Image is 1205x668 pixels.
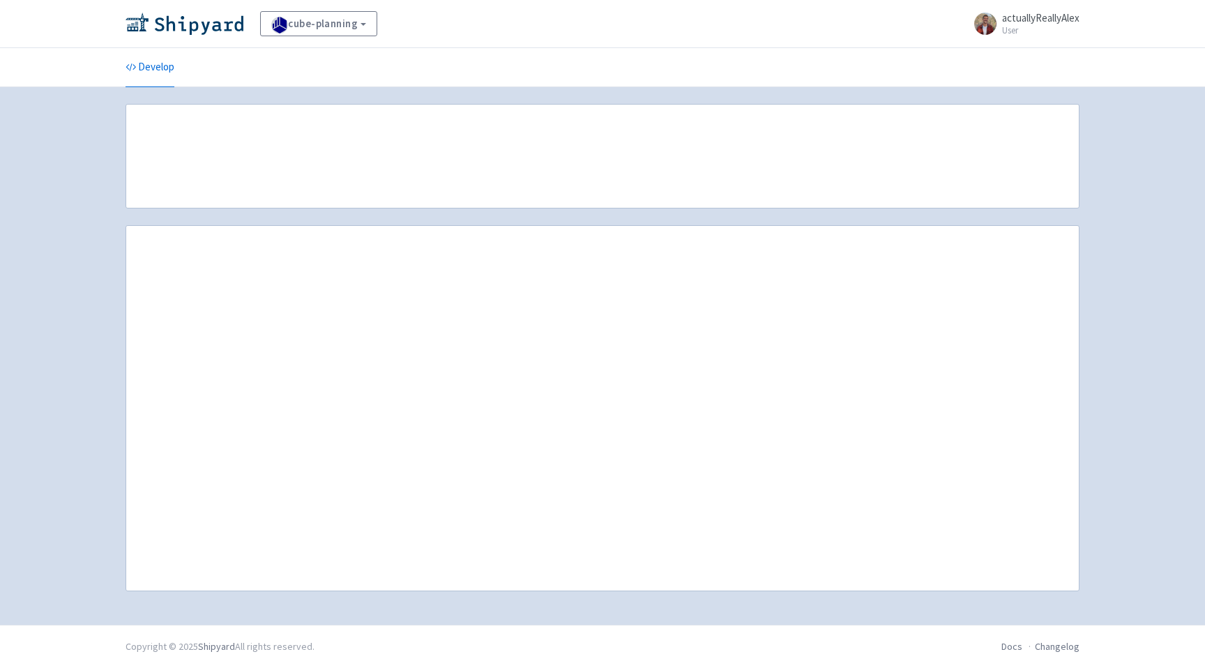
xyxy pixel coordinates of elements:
[126,48,174,87] a: Develop
[260,11,377,36] a: cube-planning
[1002,11,1079,24] span: actuallyReallyAlex
[126,639,314,654] div: Copyright © 2025 All rights reserved.
[966,13,1079,35] a: actuallyReallyAlex User
[1002,26,1079,35] small: User
[1001,640,1022,653] a: Docs
[198,640,235,653] a: Shipyard
[126,13,243,35] img: Shipyard logo
[1035,640,1079,653] a: Changelog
